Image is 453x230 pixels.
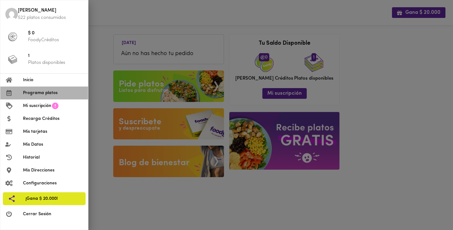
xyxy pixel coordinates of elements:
span: Recarga Créditos [23,115,83,122]
img: platos_menu.png [8,55,17,64]
span: Historial [23,154,83,161]
span: Mi suscripción [23,103,51,109]
span: Configuraciones [23,180,83,187]
span: Cerrar Sesión [23,211,83,217]
span: Mis tarjetas [23,128,83,135]
span: 1 [28,53,83,60]
p: 522 platos consumidos [18,14,83,21]
p: Platos disponibles [28,59,83,66]
span: [PERSON_NAME] [18,7,83,14]
span: ¡Gana $ 20.000! [25,195,81,202]
span: Inicio [23,77,83,83]
iframe: Messagebird Livechat Widget [417,194,447,224]
span: Mis Direcciones [23,167,83,174]
span: Programa platos [23,90,83,96]
span: Mis Datos [23,141,83,148]
img: foody-creditos-black.png [8,32,17,42]
p: FoodyCréditos [28,37,83,43]
span: $ 0 [28,30,83,37]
